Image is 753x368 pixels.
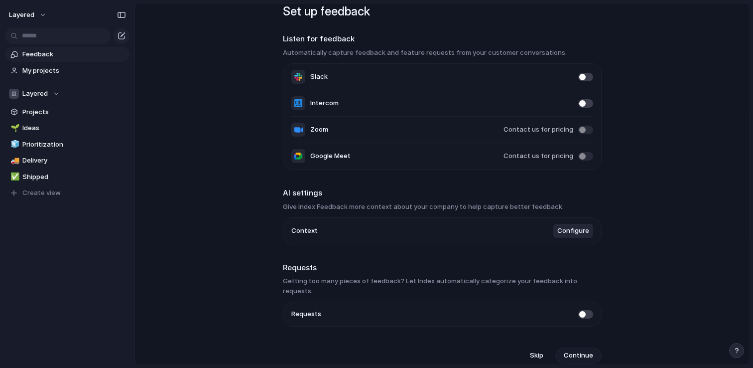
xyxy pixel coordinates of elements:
[22,188,61,198] span: Create view
[5,137,129,152] a: 🧊Prioritization
[22,156,126,166] span: Delivery
[283,262,602,274] h2: Requests
[283,2,602,20] h1: Set up feedback
[291,226,318,236] span: Context
[10,139,17,150] div: 🧊
[9,10,34,20] span: layered
[310,125,328,135] span: Zoom
[10,155,17,167] div: 🚚
[22,123,126,133] span: Ideas
[283,48,602,58] h3: Automatically capture feedback and feature requests from your customer conversations.
[283,187,602,199] h2: AI settings
[10,171,17,183] div: ✅
[310,151,351,161] span: Google Meet
[9,123,19,133] button: 🌱
[10,123,17,134] div: 🌱
[5,185,129,200] button: Create view
[22,49,126,59] span: Feedback
[310,98,339,108] span: Intercom
[22,107,126,117] span: Projects
[9,140,19,150] button: 🧊
[555,348,602,364] button: Continue
[5,86,129,101] button: Layered
[22,89,48,99] span: Layered
[503,151,573,161] span: Contact us for pricing
[9,156,19,166] button: 🚚
[522,348,551,364] button: Skip
[283,33,602,45] h2: Listen for feedback
[22,66,126,76] span: My projects
[5,170,129,184] a: ✅Shipped
[9,172,19,182] button: ✅
[5,153,129,168] a: 🚚Delivery
[310,72,328,82] span: Slack
[553,224,593,238] button: Configure
[283,276,602,296] h3: Getting too many pieces of feedback? Let Index automatically categorize your feedback into requests.
[291,309,321,319] span: Requests
[5,121,129,136] a: 🌱Ideas
[5,63,129,78] a: My projects
[5,105,129,120] a: Projects
[22,172,126,182] span: Shipped
[22,140,126,150] span: Prioritization
[4,7,52,23] button: layered
[557,226,589,236] span: Configure
[503,125,573,135] span: Contact us for pricing
[5,47,129,62] a: Feedback
[283,202,602,212] h3: Give Index Feedback more context about your company to help capture better feedback.
[530,351,543,361] span: Skip
[564,351,593,361] span: Continue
